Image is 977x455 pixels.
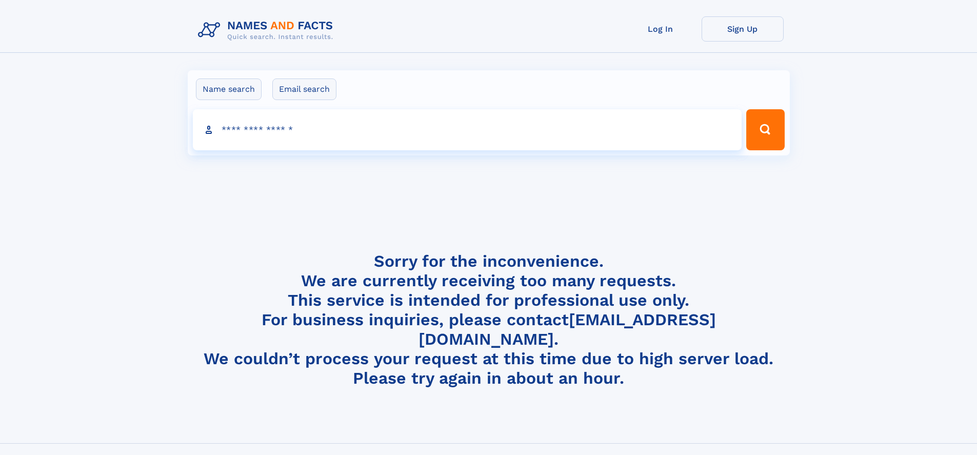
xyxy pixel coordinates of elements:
[196,78,262,100] label: Name search
[746,109,784,150] button: Search Button
[620,16,702,42] a: Log In
[194,16,342,44] img: Logo Names and Facts
[193,109,742,150] input: search input
[702,16,784,42] a: Sign Up
[418,310,716,349] a: [EMAIL_ADDRESS][DOMAIN_NAME]
[272,78,336,100] label: Email search
[194,251,784,388] h4: Sorry for the inconvenience. We are currently receiving too many requests. This service is intend...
